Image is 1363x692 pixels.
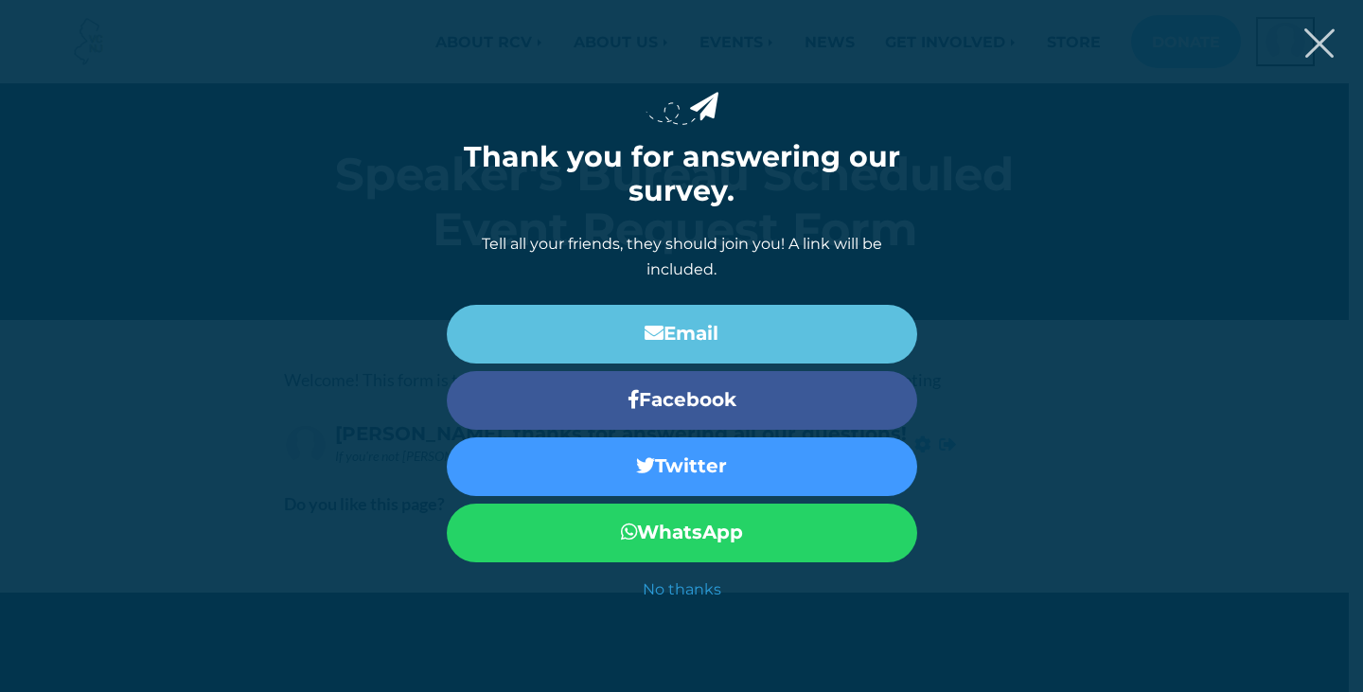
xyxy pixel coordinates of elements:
[447,371,917,430] a: Facebook
[447,305,917,364] a: Email
[447,140,917,208] h1: Thank you for answering our survey.
[1304,28,1335,58] button: Close
[447,437,917,496] a: Twitter
[447,577,917,600] a: No thanks
[447,504,917,562] a: WhatsApp
[447,231,917,282] p: Tell all your friends, they should join you! A link will be included.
